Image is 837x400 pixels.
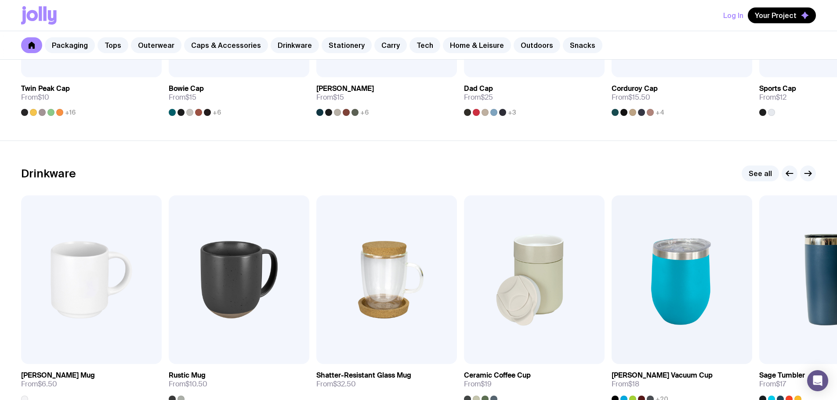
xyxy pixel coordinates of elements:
h3: Dad Cap [464,84,493,93]
a: Outerwear [131,37,181,53]
a: Carry [374,37,407,53]
a: Dad CapFrom$25+3 [464,77,605,116]
span: From [169,380,207,389]
span: From [21,380,57,389]
span: $15 [333,93,344,102]
span: +6 [213,109,221,116]
span: +3 [508,109,516,116]
span: $6.50 [38,379,57,389]
a: See all [742,166,779,181]
span: From [464,380,492,389]
span: $32.50 [333,379,356,389]
a: Caps & Accessories [184,37,268,53]
span: From [759,380,786,389]
h3: Ceramic Coffee Cup [464,371,531,380]
h3: Sports Cap [759,84,796,93]
span: +6 [360,109,369,116]
a: Packaging [45,37,95,53]
a: Shatter-Resistant Glass MugFrom$32.50 [316,364,457,396]
span: Your Project [755,11,797,20]
span: From [759,93,786,102]
span: $10.50 [185,379,207,389]
span: From [612,380,639,389]
span: From [21,93,49,102]
a: Home & Leisure [443,37,511,53]
a: Stationery [322,37,372,53]
h3: [PERSON_NAME] Mug [21,371,95,380]
h2: Drinkware [21,167,76,180]
h3: [PERSON_NAME] Vacuum Cup [612,371,713,380]
span: $18 [628,379,639,389]
span: From [464,93,493,102]
h3: [PERSON_NAME] [316,84,374,93]
a: Tech [409,37,440,53]
button: Your Project [748,7,816,23]
h3: Twin Peak Cap [21,84,70,93]
h3: Shatter-Resistant Glass Mug [316,371,411,380]
a: Snacks [563,37,602,53]
h3: Corduroy Cap [612,84,658,93]
a: Drinkware [271,37,319,53]
span: From [612,93,650,102]
span: From [169,93,196,102]
span: $15 [185,93,196,102]
span: $10 [38,93,49,102]
span: From [316,380,356,389]
a: Twin Peak CapFrom$10+16 [21,77,162,116]
span: +4 [656,109,664,116]
span: $25 [481,93,493,102]
span: $19 [481,379,492,389]
a: Corduroy CapFrom$15.50+4 [612,77,752,116]
span: $15.50 [628,93,650,102]
h3: Sage Tumbler [759,371,805,380]
div: Open Intercom Messenger [807,370,828,391]
span: $17 [776,379,786,389]
h3: Bowie Cap [169,84,204,93]
h3: Rustic Mug [169,371,206,380]
a: Bowie CapFrom$15+6 [169,77,309,116]
span: +16 [65,109,76,116]
a: Outdoors [514,37,560,53]
span: $12 [776,93,786,102]
a: Tops [98,37,128,53]
a: [PERSON_NAME]From$15+6 [316,77,457,116]
button: Log In [723,7,743,23]
span: From [316,93,344,102]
